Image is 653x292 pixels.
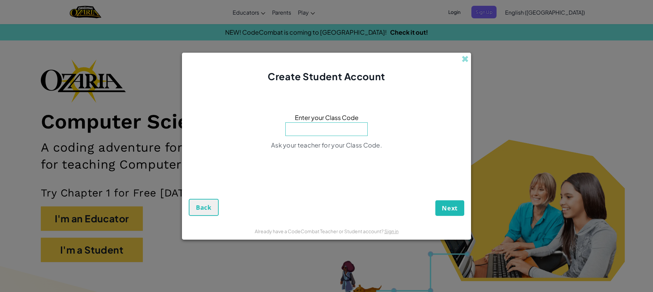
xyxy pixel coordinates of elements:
[196,203,212,211] span: Back
[442,204,458,212] span: Next
[295,113,358,122] span: Enter your Class Code
[384,228,399,234] a: Sign in
[268,70,385,82] span: Create Student Account
[271,141,382,149] span: Ask your teacher for your Class Code.
[435,200,464,216] button: Next
[189,199,219,216] button: Back
[255,228,384,234] span: Already have a CodeCombat Teacher or Student account?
